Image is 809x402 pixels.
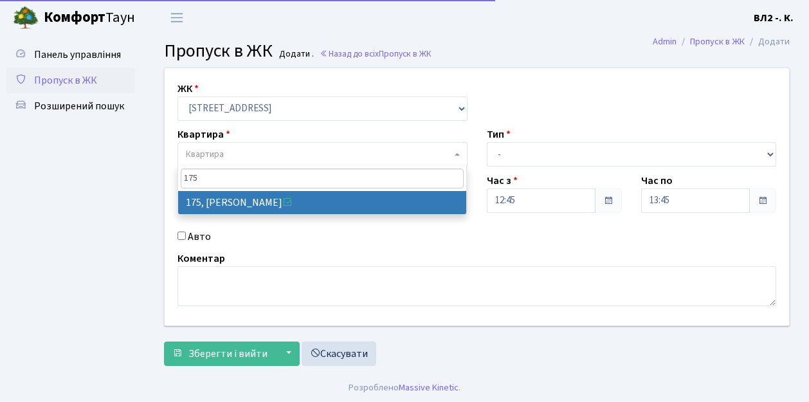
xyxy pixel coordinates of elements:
[745,35,790,49] li: Додати
[487,127,511,142] label: Тип
[177,81,199,96] label: ЖК
[487,173,518,188] label: Час з
[44,7,105,28] b: Комфорт
[754,10,794,26] a: ВЛ2 -. К.
[754,11,794,25] b: ВЛ2 -. К.
[6,93,135,119] a: Розширений пошук
[186,148,224,161] span: Квартира
[178,191,467,214] li: 175, [PERSON_NAME]
[653,35,677,48] a: Admin
[690,35,745,48] a: Пропуск в ЖК
[188,347,268,361] span: Зберегти і вийти
[164,38,273,64] span: Пропуск в ЖК
[13,5,39,31] img: logo.png
[641,173,673,188] label: Час по
[633,28,809,55] nav: breadcrumb
[399,381,459,394] a: Massive Kinetic
[320,48,432,60] a: Назад до всіхПропуск в ЖК
[349,381,460,395] div: Розроблено .
[177,127,230,142] label: Квартира
[164,342,276,366] button: Зберегти і вийти
[177,251,225,266] label: Коментар
[34,48,121,62] span: Панель управління
[188,229,211,244] label: Авто
[6,42,135,68] a: Панель управління
[161,7,193,28] button: Переключити навігацію
[34,99,124,113] span: Розширений пошук
[302,342,376,366] a: Скасувати
[379,48,432,60] span: Пропуск в ЖК
[44,7,135,29] span: Таун
[6,68,135,93] a: Пропуск в ЖК
[34,73,97,87] span: Пропуск в ЖК
[277,49,314,60] small: Додати .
